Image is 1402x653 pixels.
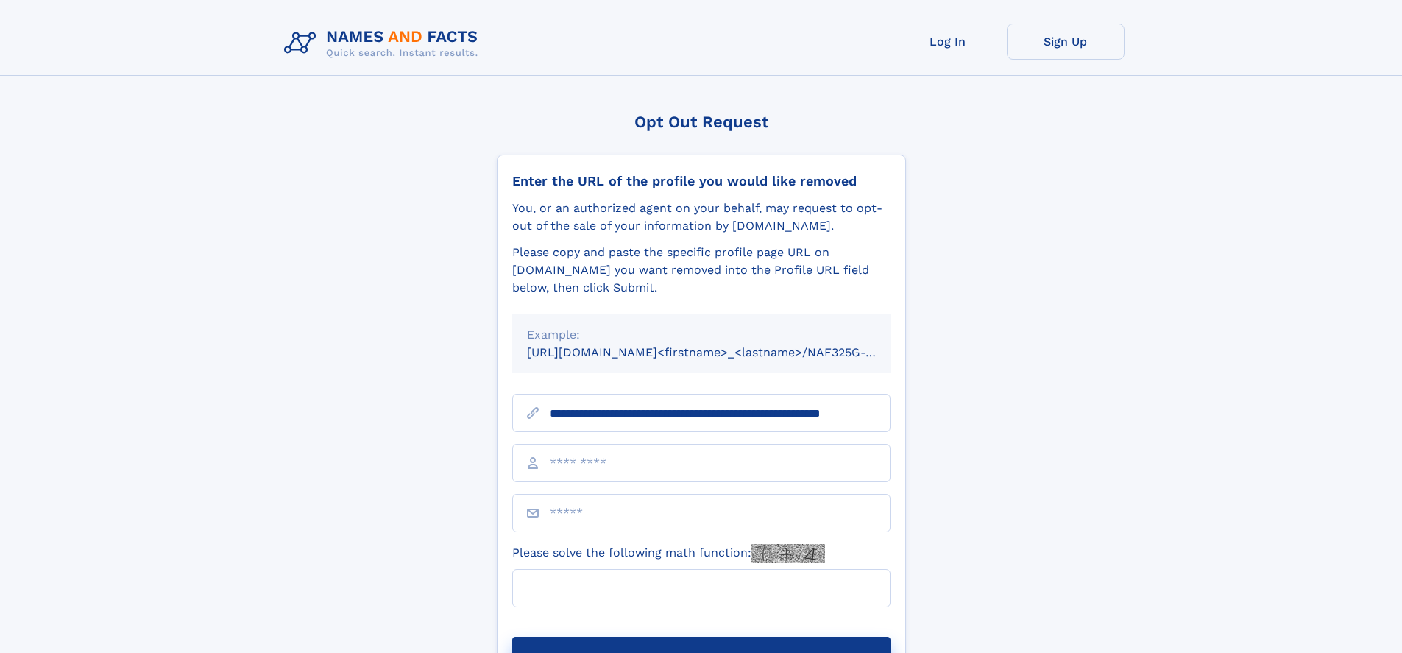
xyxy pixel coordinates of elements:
[527,345,918,359] small: [URL][DOMAIN_NAME]<firstname>_<lastname>/NAF325G-xxxxxxxx
[527,326,876,344] div: Example:
[512,173,891,189] div: Enter the URL of the profile you would like removed
[512,244,891,297] div: Please copy and paste the specific profile page URL on [DOMAIN_NAME] you want removed into the Pr...
[512,544,825,563] label: Please solve the following math function:
[1007,24,1125,60] a: Sign Up
[512,200,891,235] div: You, or an authorized agent on your behalf, may request to opt-out of the sale of your informatio...
[889,24,1007,60] a: Log In
[497,113,906,131] div: Opt Out Request
[278,24,490,63] img: Logo Names and Facts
